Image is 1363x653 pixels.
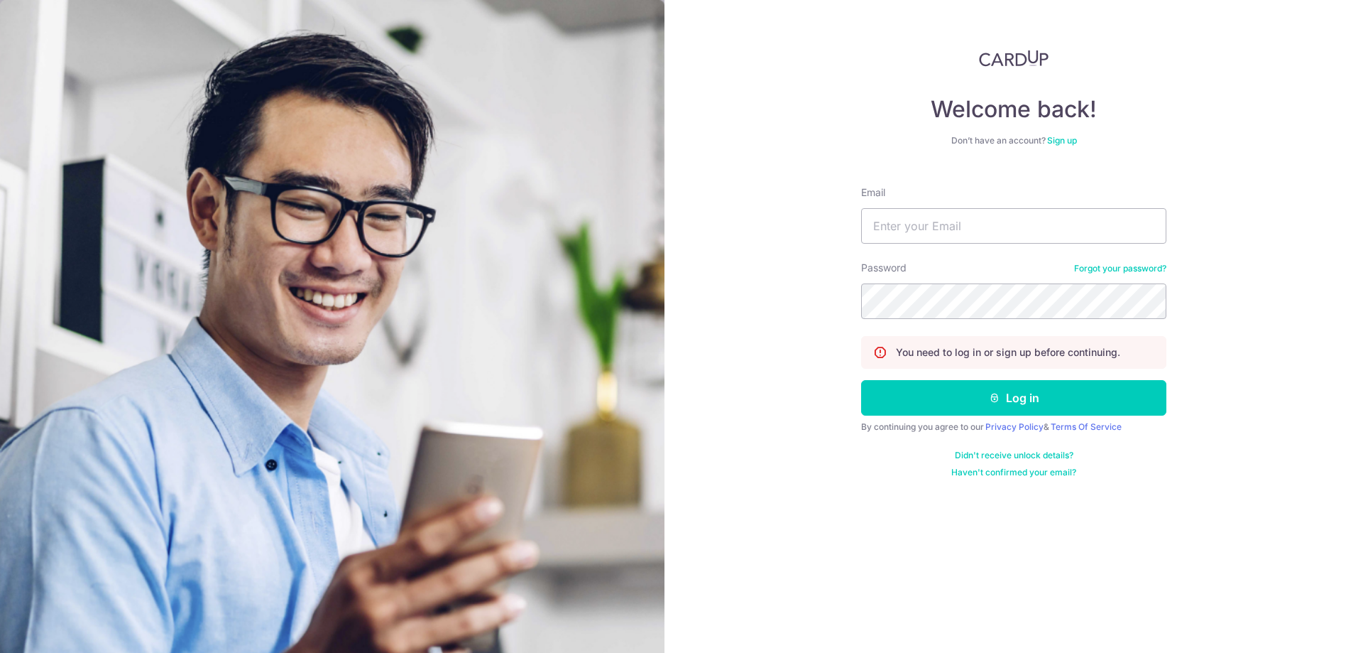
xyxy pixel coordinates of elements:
[861,185,885,200] label: Email
[1051,421,1122,432] a: Terms Of Service
[896,345,1120,360] p: You need to log in or sign up before continuing.
[861,261,907,275] label: Password
[861,380,1166,416] button: Log in
[861,421,1166,433] div: By continuing you agree to our &
[979,50,1049,67] img: CardUp Logo
[985,421,1044,432] a: Privacy Policy
[951,467,1076,478] a: Haven't confirmed your email?
[861,135,1166,146] div: Don’t have an account?
[861,95,1166,124] h4: Welcome back!
[955,450,1073,461] a: Didn't receive unlock details?
[861,208,1166,244] input: Enter your Email
[1047,135,1077,146] a: Sign up
[1074,263,1166,274] a: Forgot your password?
